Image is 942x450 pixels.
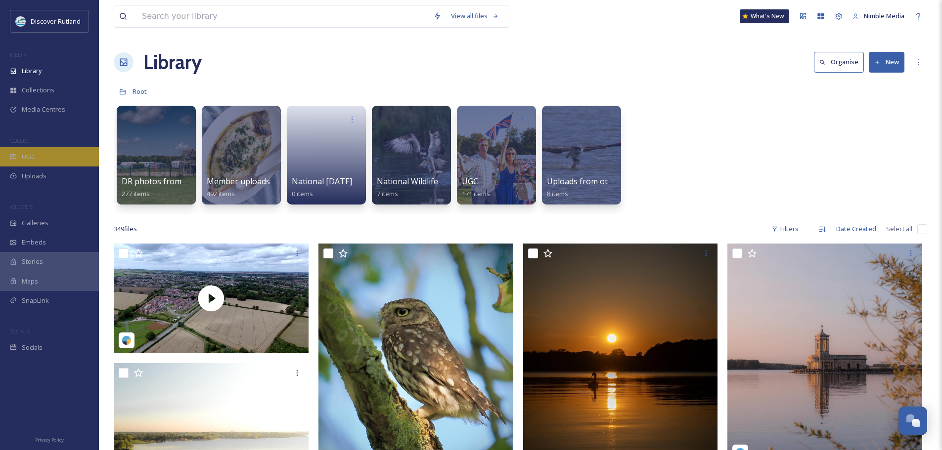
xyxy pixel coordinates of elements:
[864,11,904,20] span: Nimble Media
[22,152,35,162] span: UGC
[143,47,202,77] a: Library
[292,176,352,187] span: National [DATE]
[547,176,625,187] span: Uploads from others
[740,9,789,23] a: What's New
[766,219,804,239] div: Filters
[16,16,26,26] img: DiscoverRutlandlog37F0B7.png
[446,6,504,26] a: View all files
[137,5,428,27] input: Search your library
[292,177,352,198] a: National [DATE]0 items
[10,203,33,210] span: WIDGETS
[547,189,568,198] span: 8 items
[462,176,478,187] span: UGC
[377,177,474,198] a: National Wildlife Day 20247 items
[10,137,31,144] span: COLLECT
[462,189,490,198] span: 171 items
[377,189,398,198] span: 7 items
[122,335,132,345] img: snapsea-logo.png
[831,219,881,239] div: Date Created
[869,52,904,72] button: New
[122,177,248,198] a: DR photos from RJ Photographics277 items
[22,171,46,181] span: Uploads
[122,176,248,187] span: DR photos from RJ Photographics
[22,238,46,247] span: Embeds
[207,189,235,198] span: 492 items
[814,52,864,72] button: Organise
[207,177,270,198] a: Member uploads492 items
[462,177,490,198] a: UGC171 items
[122,189,150,198] span: 277 items
[31,17,81,26] span: Discover Rutland
[22,218,48,228] span: Galleries
[22,296,49,305] span: SnapLink
[133,87,147,96] span: Root
[377,176,474,187] span: National Wildlife Day 2024
[22,343,43,352] span: Socials
[22,257,43,266] span: Stories
[814,52,869,72] a: Organise
[848,6,909,26] a: Nimble Media
[114,224,137,234] span: 349 file s
[35,433,64,445] a: Privacy Policy
[292,189,313,198] span: 0 items
[114,244,309,353] img: thumbnail
[10,327,30,335] span: SOCIALS
[133,85,147,97] a: Root
[22,277,38,286] span: Maps
[207,176,270,187] span: Member uploads
[35,437,64,443] span: Privacy Policy
[547,177,625,198] a: Uploads from others8 items
[10,51,27,58] span: MEDIA
[22,105,65,114] span: Media Centres
[886,224,912,234] span: Select all
[22,66,42,76] span: Library
[22,85,54,95] span: Collections
[898,407,927,435] button: Open Chat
